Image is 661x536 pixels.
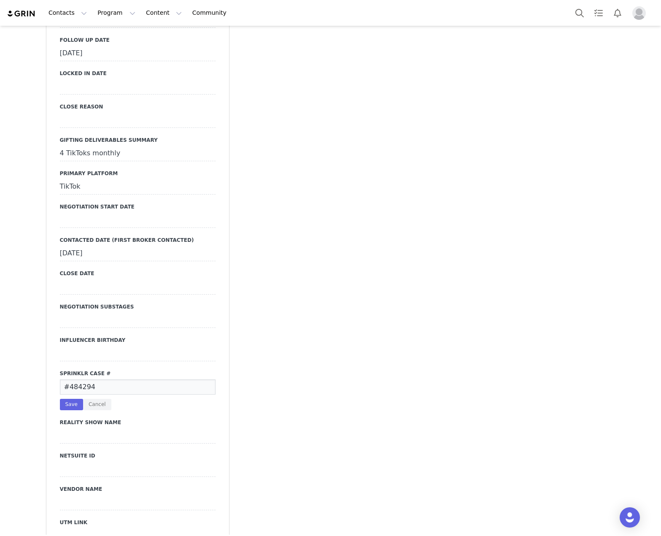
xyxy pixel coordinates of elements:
[7,10,36,18] img: grin logo
[3,3,287,10] p: 8/1 provided new email [EMAIL_ADDRESS][DOMAIN_NAME]
[60,136,216,144] label: Gifting Deliverables Summary
[60,236,216,244] label: Contacted Date (First Broker Contacted)
[60,179,216,195] div: TikTok
[3,3,287,10] p: Leave under me (PFP trial for paid - 3 Month Trial)
[141,3,187,22] button: Content
[60,419,216,426] label: Reality Show Name
[60,452,216,460] label: NETSUITE ID
[627,6,654,20] button: Profile
[60,336,216,344] label: Influencer Birthday
[60,370,216,377] label: Sprinklr Case #
[60,70,216,77] label: Locked In Date
[60,203,216,211] label: Negotiation Start Date
[83,399,111,410] button: Cancel
[60,270,216,277] label: Close Date
[43,3,92,22] button: Contacts
[60,246,216,261] div: [DATE]
[60,485,216,493] label: VENDOR NAME
[92,3,140,22] button: Program
[620,507,640,528] div: Open Intercom Messenger
[60,46,216,61] div: [DATE]
[187,3,235,22] a: Community
[60,146,216,161] div: 4 TikToks monthly
[60,303,216,311] label: NEGOTIATION SUBSTAGES
[60,103,216,111] label: Close Reason
[632,6,646,20] img: placeholder-profile.jpg
[3,3,287,10] p: 8/8 texted
[3,3,287,10] p: 9/4 texted
[570,3,589,22] button: Search
[60,399,83,410] button: Save
[60,170,216,177] label: Primary Platform
[589,3,608,22] a: Tasks
[608,3,627,22] button: Notifications
[60,36,216,44] label: Follow Up Date
[60,519,216,526] label: UTM Link
[135,3,170,10] strong: *INTERNAL*
[3,3,287,10] p: 9/19 had intro call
